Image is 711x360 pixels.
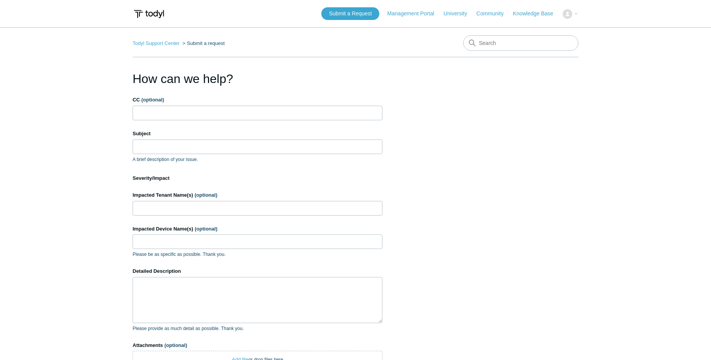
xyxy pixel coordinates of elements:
[321,7,379,20] a: Submit a Request
[133,174,382,182] label: Severity/Impact
[133,7,165,21] img: Todyl Support Center Help Center home page
[194,192,217,198] span: (optional)
[133,96,382,104] label: CC
[133,225,382,233] label: Impacted Device Name(s)
[133,342,382,349] label: Attachments
[444,10,475,18] a: University
[133,251,382,258] p: Please be as specific as possible. Thank you.
[133,70,382,88] h1: How can we help?
[133,40,181,46] li: Todyl Support Center
[181,40,225,46] li: Submit a request
[387,10,442,18] a: Management Portal
[463,35,578,51] input: Search
[141,97,164,103] span: (optional)
[195,226,218,232] span: (optional)
[513,10,561,18] a: Knowledge Base
[164,342,187,348] span: (optional)
[133,40,179,46] a: Todyl Support Center
[133,325,382,332] p: Please provide as much detail as possible. Thank you.
[133,191,382,199] label: Impacted Tenant Name(s)
[133,267,382,275] label: Detailed Description
[477,10,512,18] a: Community
[133,130,382,138] label: Subject
[133,156,382,163] p: A brief description of your issue.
